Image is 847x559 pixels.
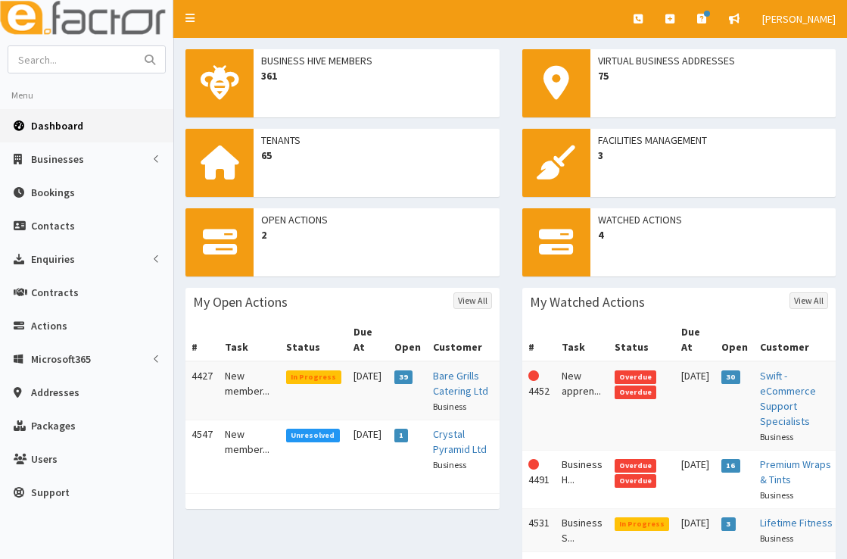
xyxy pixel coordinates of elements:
[615,370,657,384] span: Overdue
[433,369,488,398] a: Bare Grills Catering Ltd
[675,451,715,509] td: [DATE]
[453,292,492,309] a: View All
[394,429,409,442] span: 1
[522,318,556,361] th: #
[261,212,492,227] span: Open Actions
[609,318,676,361] th: Status
[675,361,715,451] td: [DATE]
[388,318,427,361] th: Open
[433,427,487,456] a: Crystal Pyramid Ltd
[760,489,793,501] small: Business
[185,318,219,361] th: #
[598,53,829,68] span: Virtual Business Addresses
[615,474,657,488] span: Overdue
[31,452,58,466] span: Users
[347,361,388,420] td: [DATE]
[556,361,609,451] td: New appren...
[598,133,829,148] span: Facilities Management
[522,509,556,552] td: 4531
[185,361,219,420] td: 4427
[185,420,219,479] td: 4547
[261,133,492,148] span: Tenants
[721,370,740,384] span: 30
[433,459,466,470] small: Business
[721,459,740,473] span: 16
[598,68,829,83] span: 75
[31,252,75,266] span: Enquiries
[556,509,609,552] td: Business S...
[754,318,839,361] th: Customer
[433,401,466,412] small: Business
[760,431,793,442] small: Business
[8,46,135,73] input: Search...
[528,459,539,470] i: This Action is overdue!
[261,227,492,242] span: 2
[427,318,500,361] th: Customer
[219,420,280,479] td: New member...
[715,318,754,361] th: Open
[219,318,280,361] th: Task
[760,458,831,486] a: Premium Wraps & Tints
[762,12,836,26] span: [PERSON_NAME]
[615,386,657,399] span: Overdue
[31,486,70,499] span: Support
[556,451,609,509] td: Business H...
[598,212,829,227] span: Watched Actions
[347,318,388,361] th: Due At
[261,53,492,68] span: Business Hive Members
[556,318,609,361] th: Task
[286,429,340,442] span: Unresolved
[193,295,288,309] h3: My Open Actions
[261,68,492,83] span: 361
[528,370,539,381] i: This Action is overdue!
[760,369,816,428] a: Swift - eCommerce Support Specialists
[721,517,736,531] span: 3
[31,419,76,433] span: Packages
[760,516,833,529] a: Lifetime Fitness
[394,370,413,384] span: 39
[675,318,715,361] th: Due At
[598,148,829,163] span: 3
[31,219,75,233] span: Contacts
[31,319,67,333] span: Actions
[31,286,79,299] span: Contracts
[789,292,828,309] a: View All
[615,459,657,473] span: Overdue
[286,370,341,384] span: In Progress
[522,451,556,509] td: 4491
[31,186,75,199] span: Bookings
[31,119,83,133] span: Dashboard
[598,227,829,242] span: 4
[347,420,388,479] td: [DATE]
[31,352,91,366] span: Microsoft365
[530,295,645,309] h3: My Watched Actions
[261,148,492,163] span: 65
[615,517,670,531] span: In Progress
[760,532,793,544] small: Business
[522,361,556,451] td: 4452
[280,318,347,361] th: Status
[31,386,79,399] span: Addresses
[219,361,280,420] td: New member...
[31,152,84,166] span: Businesses
[675,509,715,552] td: [DATE]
